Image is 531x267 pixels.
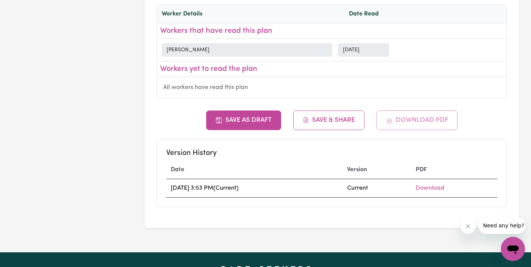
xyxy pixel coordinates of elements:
iframe: Button to launch messaging window [501,237,525,261]
button: Save as Draft [206,110,281,130]
iframe: Message from company [479,217,525,234]
th: PDF [411,161,497,179]
div: Date Read [349,9,400,18]
div: Worker Details [162,9,349,18]
td: Current [343,179,411,198]
th: Date [166,161,343,179]
h3: Workers that have read this plan [160,26,503,35]
h3: Workers yet to read the plan [160,64,503,74]
a: Download [416,185,444,191]
td: [DATE] 3:53 PM (Current) [166,179,343,198]
div: All workers have read this plan [157,77,507,98]
iframe: Close message [461,219,476,234]
h5: Version History [166,149,497,158]
th: Version [343,161,411,179]
button: Save & Share [293,110,365,130]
